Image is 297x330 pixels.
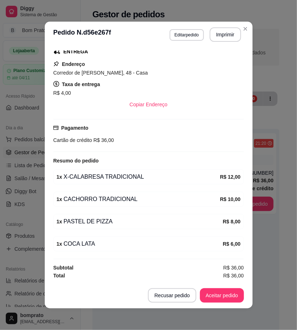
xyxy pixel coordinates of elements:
[57,217,223,226] div: PASTEL DE PIZZA
[62,61,85,67] strong: Endereço
[64,48,88,55] div: ENTREGA
[170,29,204,41] button: Editarpedido
[223,272,244,280] span: R$ 36,00
[53,90,71,96] span: R$ 4,00
[57,195,220,204] div: CACHORRO TRADICIONAL
[57,241,62,247] strong: 1 x
[223,264,244,272] span: R$ 36,00
[210,27,241,42] button: Imprimir
[200,288,244,303] button: Aceitar pedido
[57,174,62,180] strong: 1 x
[223,241,240,247] strong: R$ 6,00
[92,137,114,143] span: R$ 36,00
[124,97,173,112] button: Copiar Endereço
[53,27,111,42] h3: Pedido N. d56e267f
[53,61,59,67] span: pushpin
[61,125,88,131] strong: Pagamento
[53,158,99,164] strong: Resumo do pedido
[53,265,74,271] strong: Subtotal
[223,219,240,224] strong: R$ 8,00
[53,81,59,87] span: dollar
[53,273,65,278] strong: Total
[57,219,62,224] strong: 1 x
[62,81,100,87] strong: Taxa de entrega
[57,173,220,181] div: X-CALABRESA TRADICIONAL
[57,240,223,248] div: COCA LATA
[57,196,62,202] strong: 1 x
[220,174,241,180] strong: R$ 12,00
[53,125,58,130] span: credit-card
[53,70,148,76] span: Corredor de [PERSON_NAME], 48 - Casa
[148,288,196,303] button: Recusar pedido
[220,196,241,202] strong: R$ 10,00
[240,23,251,35] button: Close
[53,137,92,143] span: Cartão de crédito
